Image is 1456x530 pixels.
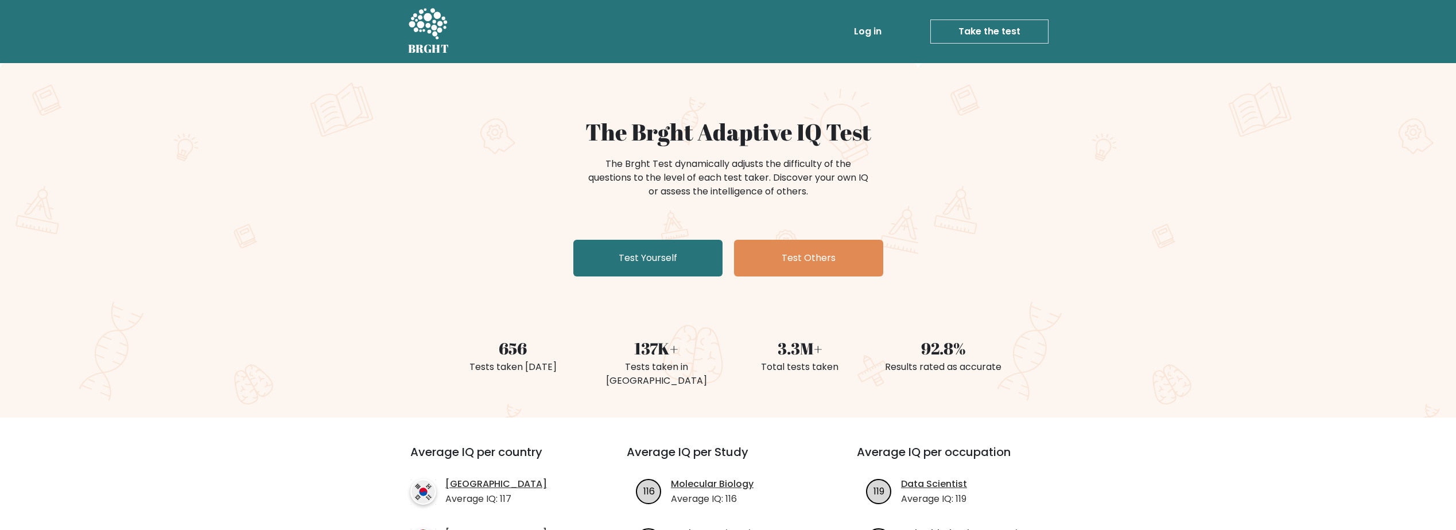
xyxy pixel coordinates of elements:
div: 656 [448,336,578,360]
a: [GEOGRAPHIC_DATA] [445,477,547,491]
img: country [410,479,436,505]
a: Take the test [930,20,1049,44]
h3: Average IQ per country [410,445,585,473]
div: 137K+ [592,336,721,360]
div: Total tests taken [735,360,865,374]
a: Log in [849,20,886,43]
p: Average IQ: 116 [671,492,754,506]
div: Tests taken [DATE] [448,360,578,374]
a: Molecular Biology [671,477,754,491]
a: BRGHT [408,5,449,59]
div: The Brght Test dynamically adjusts the difficulty of the questions to the level of each test take... [585,157,872,198]
h5: BRGHT [408,42,449,56]
a: Data Scientist [901,477,967,491]
text: 119 [873,484,884,497]
h1: The Brght Adaptive IQ Test [448,118,1008,146]
div: 92.8% [879,336,1008,360]
div: Tests taken in [GEOGRAPHIC_DATA] [592,360,721,388]
a: Test Others [734,240,883,276]
div: 3.3M+ [735,336,865,360]
p: Average IQ: 119 [901,492,967,506]
text: 116 [643,484,655,497]
h3: Average IQ per Study [627,445,829,473]
div: Results rated as accurate [879,360,1008,374]
h3: Average IQ per occupation [857,445,1059,473]
a: Test Yourself [573,240,723,276]
p: Average IQ: 117 [445,492,547,506]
